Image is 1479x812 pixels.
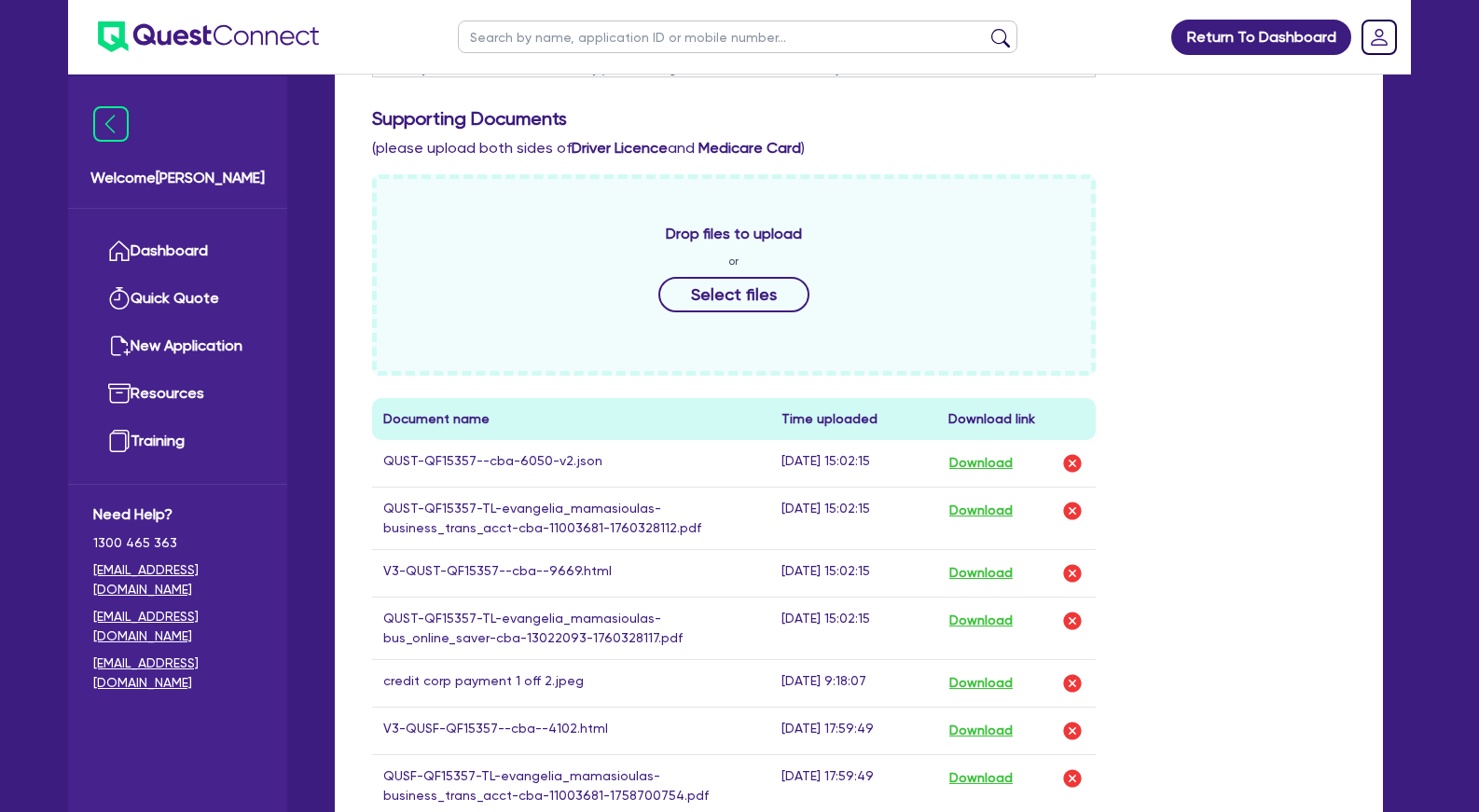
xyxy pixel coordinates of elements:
[93,227,262,275] a: Dashboard
[108,287,131,310] img: quick-quote
[93,503,262,526] span: Need Help?
[93,323,262,370] a: New Application
[948,451,1014,475] button: Download
[108,430,131,452] img: training
[770,440,937,488] td: [DATE] 15:02:15
[666,223,802,245] span: Drop files to upload
[770,487,937,549] td: [DATE] 15:02:15
[1355,13,1403,62] a: Dropdown toggle
[372,107,1346,130] h3: Supporting Documents
[770,398,937,440] th: Time uploaded
[948,499,1014,523] button: Download
[372,398,770,440] th: Document name
[948,609,1014,633] button: Download
[93,275,262,323] a: Quick Quote
[658,277,809,312] button: Select files
[728,253,739,269] span: or
[770,659,937,707] td: [DATE] 9:18:07
[1171,20,1351,55] a: Return To Dashboard
[372,549,770,597] td: V3-QUST-QF15357--cba--9669.html
[93,654,262,693] a: [EMAIL_ADDRESS][DOMAIN_NAME]
[108,335,131,357] img: new-application
[948,719,1014,743] button: Download
[93,106,129,142] img: icon-menu-close
[1061,500,1084,522] img: delete-icon
[372,659,770,707] td: credit corp payment 1 off 2.jpeg
[98,21,319,52] img: quest-connect-logo-blue
[1061,562,1084,585] img: delete-icon
[93,607,262,646] a: [EMAIL_ADDRESS][DOMAIN_NAME]
[90,167,265,189] span: Welcome [PERSON_NAME]
[770,707,937,754] td: [DATE] 17:59:49
[372,487,770,549] td: QUST-QF15357-TL-evangelia_mamasioulas-business_trans_acct-cba-11003681-1760328112.pdf
[372,597,770,659] td: QUST-QF15357-TL-evangelia_mamasioulas-bus_online_saver-cba-13022093-1760328117.pdf
[937,398,1096,440] th: Download link
[698,139,801,157] b: Medicare Card
[1061,452,1084,475] img: delete-icon
[93,370,262,418] a: Resources
[458,21,1017,53] input: Search by name, application ID or mobile number...
[1061,610,1084,632] img: delete-icon
[93,418,262,465] a: Training
[770,597,937,659] td: [DATE] 15:02:15
[93,560,262,599] a: [EMAIL_ADDRESS][DOMAIN_NAME]
[572,139,668,157] b: Driver Licence
[372,139,805,157] span: (please upload both sides of and )
[948,671,1014,695] button: Download
[948,766,1014,791] button: Download
[1061,720,1084,742] img: delete-icon
[93,533,262,553] span: 1300 465 363
[1061,672,1084,695] img: delete-icon
[1061,767,1084,790] img: delete-icon
[770,549,937,597] td: [DATE] 15:02:15
[108,382,131,405] img: resources
[372,707,770,754] td: V3-QUSF-QF15357--cba--4102.html
[948,561,1014,585] button: Download
[372,440,770,488] td: QUST-QF15357--cba-6050-v2.json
